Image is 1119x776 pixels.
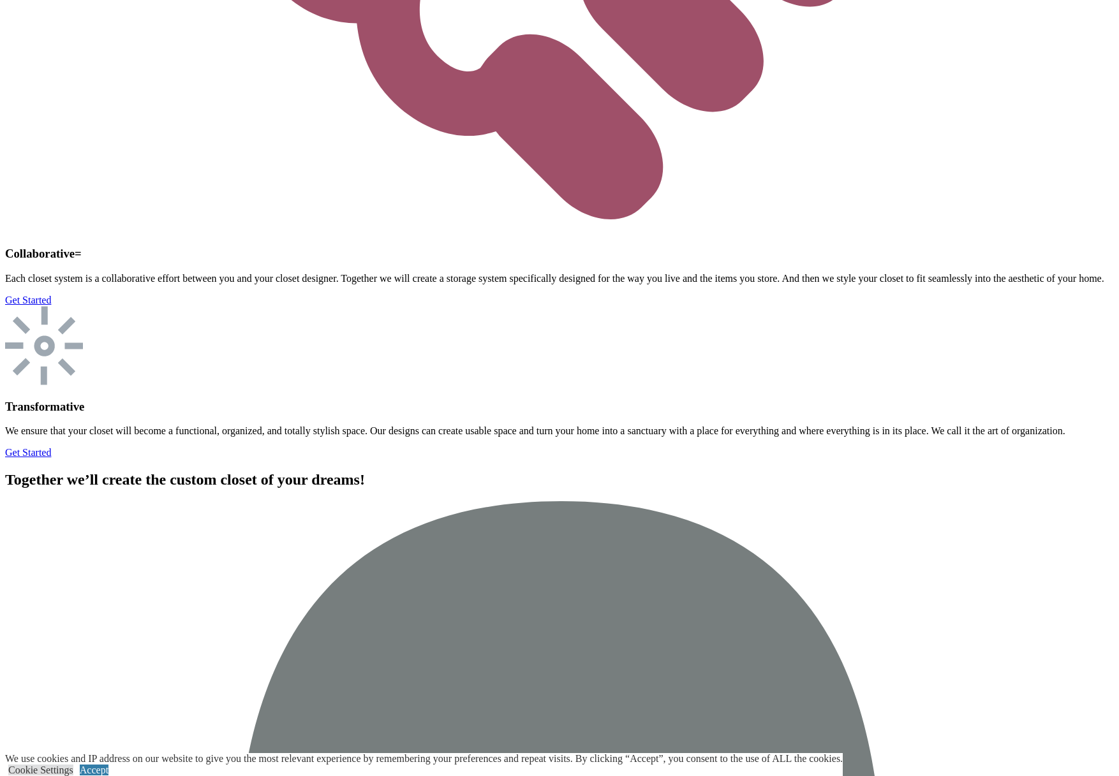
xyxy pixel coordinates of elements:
h2: Together we’ll create the custom closet of your dreams! [5,471,1114,488]
p: Each closet system is a collaborative effort between you and your closet designer. Together we wi... [5,273,1114,284]
a: Get Started [5,295,51,305]
a: Accept [80,765,108,775]
p: We ensure that your closet will become a functional, organized, and totally stylish space. Our de... [5,425,1114,437]
img: we transform your space to be an organized closet system [5,306,83,385]
div: We use cookies and IP address on our website to give you the most relevant experience by remember... [5,753,843,765]
span: = [75,247,82,260]
h3: Transformative [5,400,1114,414]
a: Cookie Settings [8,765,73,775]
h3: Collaborative [5,247,1114,261]
a: Get Started [5,447,51,458]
